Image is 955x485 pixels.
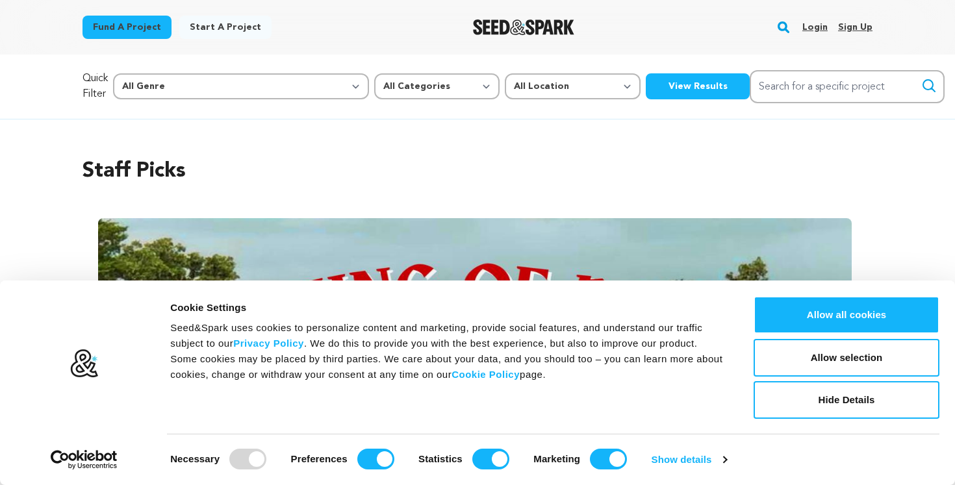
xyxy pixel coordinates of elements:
p: Quick Filter [83,71,108,102]
a: Login [802,17,828,38]
a: Start a project [179,16,272,39]
input: Search for a specific project [750,70,945,103]
a: Cookie Policy [452,369,520,380]
a: Seed&Spark Homepage [473,19,575,35]
button: Allow selection [754,339,939,377]
button: View Results [646,73,750,99]
div: Cookie Settings [170,300,724,316]
a: Usercentrics Cookiebot - opens in a new window [27,450,141,469]
strong: Marketing [533,453,580,464]
strong: Necessary [170,453,220,464]
button: Allow all cookies [754,296,939,334]
a: Sign up [838,17,872,38]
strong: Statistics [418,453,463,464]
img: Seed&Spark Logo Dark Mode [473,19,575,35]
div: Seed&Spark uses cookies to personalize content and marketing, provide social features, and unders... [170,320,724,382]
a: Privacy Policy [233,338,304,349]
strong: Preferences [291,453,348,464]
a: Show details [652,450,727,469]
a: Fund a project [83,16,172,39]
img: logo [70,349,99,379]
button: Hide Details [754,381,939,419]
h2: Staff Picks [83,156,872,187]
